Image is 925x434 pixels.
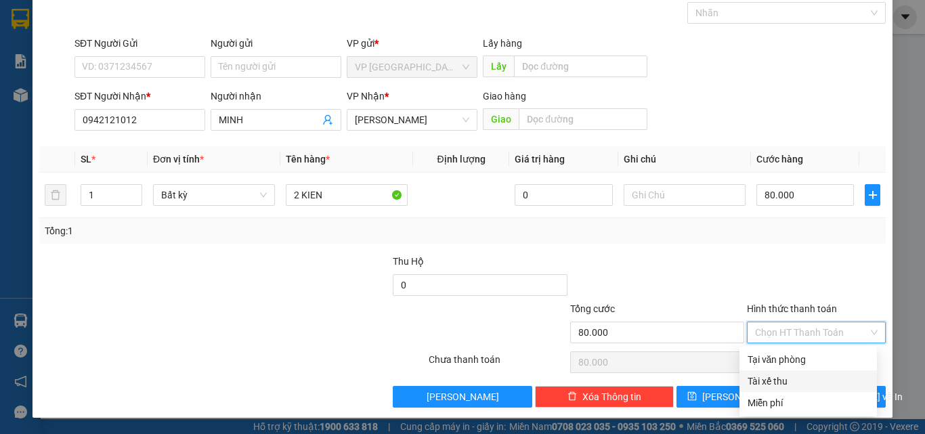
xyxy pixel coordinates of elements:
span: VP Phan Thiết [355,110,469,130]
div: Tại văn phòng [748,352,869,367]
span: Thu Hộ [393,256,424,267]
div: Miễn phí [748,395,869,410]
div: SĐT Người Gửi [74,36,205,51]
span: Tên hàng [286,154,330,165]
div: VP gửi [347,36,477,51]
span: VP Sài Gòn [355,57,469,77]
input: VD: Bàn, Ghế [286,184,408,206]
b: BIÊN NHẬN GỬI HÀNG HÓA [87,20,130,130]
li: (c) 2017 [114,64,186,81]
input: Ghi Chú [624,184,746,206]
span: [PERSON_NAME] [702,389,775,404]
span: Đơn vị tính [153,154,204,165]
button: delete [45,184,66,206]
span: Lấy [483,56,514,77]
button: deleteXóa Thông tin [535,386,674,408]
span: Định lượng [437,154,485,165]
div: Tổng: 1 [45,223,358,238]
span: save [687,391,697,402]
b: [PERSON_NAME] [17,87,77,151]
button: plus [865,184,880,206]
button: [PERSON_NAME] [393,386,532,408]
span: Tổng cước [570,303,615,314]
span: Giao [483,108,519,130]
div: Người nhận [211,89,341,104]
div: SĐT Người Nhận [74,89,205,104]
span: Cước hàng [756,154,803,165]
span: plus [865,190,880,200]
div: Chưa thanh toán [427,352,569,376]
button: save[PERSON_NAME] [676,386,780,408]
span: delete [567,391,577,402]
span: VP Nhận [347,91,385,102]
img: logo.jpg [147,17,179,49]
span: Giao hàng [483,91,526,102]
b: [DOMAIN_NAME] [114,51,186,62]
input: 0 [515,184,612,206]
span: user-add [322,114,333,125]
span: SL [81,154,91,165]
span: [PERSON_NAME] [427,389,499,404]
th: Ghi chú [618,146,751,173]
span: Giá trị hàng [515,154,565,165]
div: Người gửi [211,36,341,51]
span: Xóa Thông tin [582,389,641,404]
span: Lấy hàng [483,38,522,49]
input: Dọc đường [519,108,647,130]
input: Dọc đường [514,56,647,77]
span: Bất kỳ [161,185,267,205]
div: Tài xế thu [748,374,869,389]
label: Hình thức thanh toán [747,303,837,314]
button: printer[PERSON_NAME] và In [782,386,886,408]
